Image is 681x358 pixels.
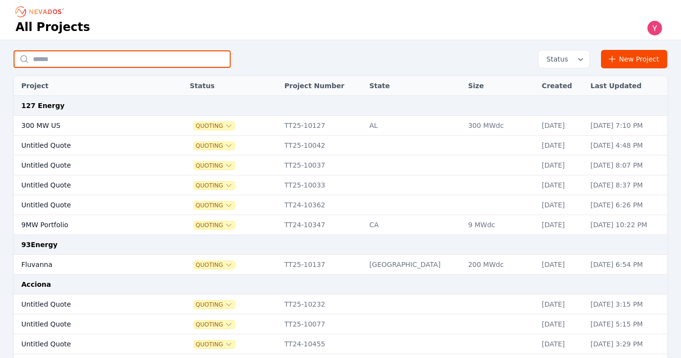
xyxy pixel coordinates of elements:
tr: 300 MW USQuotingTT25-10127AL300 MWdc[DATE][DATE] 7:10 PM [14,116,667,136]
td: [DATE] 7:10 PM [586,116,667,136]
td: [GEOGRAPHIC_DATA] [364,255,463,275]
td: [DATE] [537,295,586,314]
nav: Breadcrumb [16,4,67,19]
td: [DATE] 8:07 PM [586,156,667,175]
td: [DATE] 6:26 PM [586,195,667,215]
button: Quoting [194,142,235,150]
td: 200 MWdc [463,255,537,275]
td: TT24-10455 [280,334,364,354]
td: CA [364,215,463,235]
tr: Untitled QuoteQuotingTT25-10077[DATE][DATE] 5:15 PM [14,314,667,334]
tr: Untitled QuoteQuotingTT25-10037[DATE][DATE] 8:07 PM [14,156,667,175]
td: [DATE] [537,334,586,354]
button: Quoting [194,202,235,209]
td: [DATE] 8:37 PM [586,175,667,195]
th: State [364,76,463,96]
button: Quoting [194,321,235,328]
h1: All Projects [16,19,90,35]
tr: Untitled QuoteQuotingTT25-10042[DATE][DATE] 4:48 PM [14,136,667,156]
td: [DATE] 5:15 PM [586,314,667,334]
tr: Untitled QuoteQuotingTT25-10033[DATE][DATE] 8:37 PM [14,175,667,195]
th: Status [185,76,280,96]
td: TT24-10362 [280,195,364,215]
td: TT25-10232 [280,295,364,314]
td: [DATE] 3:29 PM [586,334,667,354]
td: [DATE] [537,314,586,334]
a: New Project [601,50,667,68]
td: Untitled Quote [14,156,161,175]
tr: Untitled QuoteQuotingTT25-10232[DATE][DATE] 3:15 PM [14,295,667,314]
td: TT25-10077 [280,314,364,334]
td: [DATE] [537,116,586,136]
td: [DATE] 10:22 PM [586,215,667,235]
td: Fluvanna [14,255,161,275]
button: Quoting [194,221,235,229]
button: Quoting [194,182,235,189]
td: [DATE] 4:48 PM [586,136,667,156]
td: Untitled Quote [14,136,161,156]
tr: Untitled QuoteQuotingTT24-10362[DATE][DATE] 6:26 PM [14,195,667,215]
tr: 9MW PortfolioQuotingTT24-10347CA9 MWdc[DATE][DATE] 10:22 PM [14,215,667,235]
td: TT24-10347 [280,215,364,235]
td: AL [364,116,463,136]
td: [DATE] [537,255,586,275]
td: [DATE] [537,136,586,156]
td: 9MW Portfolio [14,215,161,235]
td: 300 MWdc [463,116,537,136]
td: Untitled Quote [14,295,161,314]
td: 9 MWdc [463,215,537,235]
td: [DATE] 3:15 PM [586,295,667,314]
th: Last Updated [586,76,667,96]
td: [DATE] [537,156,586,175]
td: TT25-10033 [280,175,364,195]
td: TT25-10042 [280,136,364,156]
td: [DATE] [537,175,586,195]
button: Quoting [194,122,235,130]
span: Status [542,54,568,64]
td: 93Energy [14,235,667,255]
tr: FluvannaQuotingTT25-10137[GEOGRAPHIC_DATA]200 MWdc[DATE][DATE] 6:54 PM [14,255,667,275]
td: [DATE] [537,195,586,215]
td: TT25-10037 [280,156,364,175]
th: Created [537,76,586,96]
button: Quoting [194,261,235,269]
td: Untitled Quote [14,175,161,195]
td: TT25-10137 [280,255,364,275]
td: Acciona [14,275,667,295]
button: Status [538,50,589,68]
td: 127 Energy [14,96,667,116]
td: [DATE] 6:54 PM [586,255,667,275]
th: Project Number [280,76,364,96]
td: 300 MW US [14,116,161,136]
th: Project [14,76,161,96]
img: Yoni Bennett [647,20,663,36]
td: Untitled Quote [14,334,161,354]
th: Size [463,76,537,96]
button: Quoting [194,162,235,170]
td: [DATE] [537,215,586,235]
td: Untitled Quote [14,195,161,215]
td: Untitled Quote [14,314,161,334]
button: Quoting [194,301,235,309]
td: TT25-10127 [280,116,364,136]
tr: Untitled QuoteQuotingTT24-10455[DATE][DATE] 3:29 PM [14,334,667,354]
button: Quoting [194,341,235,348]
